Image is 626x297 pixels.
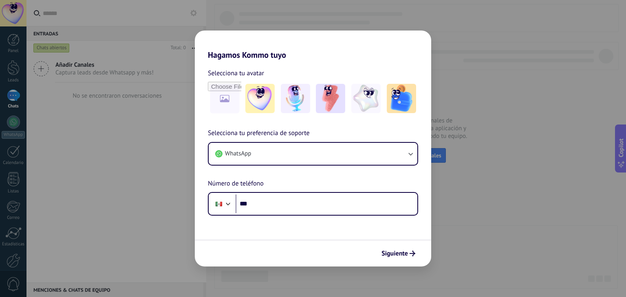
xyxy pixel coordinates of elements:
[378,247,419,260] button: Siguiente
[211,195,227,212] div: Mexico: + 52
[225,150,251,158] span: WhatsApp
[245,84,275,113] img: -1.jpeg
[195,31,431,60] h2: Hagamos Kommo tuyo
[208,179,264,189] span: Número de teléfono
[387,84,416,113] img: -5.jpeg
[208,68,264,79] span: Selecciona tu avatar
[351,84,381,113] img: -4.jpeg
[208,128,310,139] span: Selecciona tu preferencia de soporte
[381,251,408,256] span: Siguiente
[281,84,310,113] img: -2.jpeg
[316,84,345,113] img: -3.jpeg
[209,143,417,165] button: WhatsApp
